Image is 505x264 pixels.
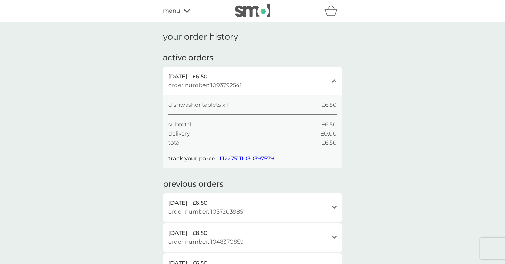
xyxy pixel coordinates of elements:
span: [DATE] [168,229,187,238]
span: order number: 1057203985 [168,207,243,216]
span: £8.50 [193,229,208,238]
span: menu [163,6,180,15]
span: £6.50 [322,100,337,110]
span: £6.50 [322,138,337,147]
span: dishwasher tablets x 1 [168,100,229,110]
span: subtotal [168,120,191,129]
p: track your parcel: [168,154,274,163]
a: L12275111030397579 [220,155,274,162]
h1: your order history [163,32,238,42]
span: [DATE] [168,199,187,208]
h2: previous orders [163,179,223,190]
div: basket [324,4,342,18]
span: delivery [168,129,190,138]
span: £6.50 [193,199,208,208]
span: order number: 1093792541 [168,81,242,90]
img: smol [235,4,270,17]
span: £6.50 [322,120,337,129]
span: total [168,138,181,147]
span: order number: 1048370859 [168,237,244,246]
span: £6.50 [193,72,208,81]
h2: active orders [163,53,213,63]
span: [DATE] [168,72,187,81]
span: £0.00 [321,129,337,138]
